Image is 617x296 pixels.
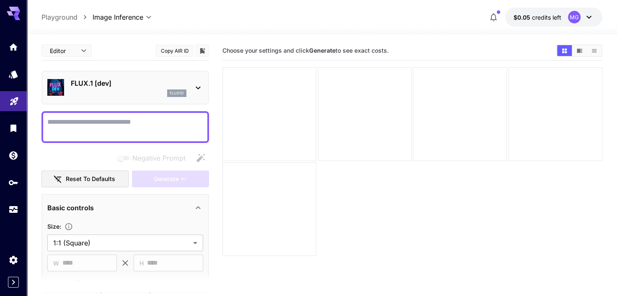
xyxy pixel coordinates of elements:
[47,75,203,100] div: FLUX.1 [dev]flux1d
[8,255,18,265] div: Settings
[93,12,143,22] span: Image Inference
[116,153,192,163] span: Negative prompts are not compatible with the selected model.
[8,150,18,161] div: Wallet
[47,223,61,230] span: Size :
[47,203,94,213] p: Basic controls
[568,11,581,23] div: MG
[156,45,194,57] button: Copy AIR ID
[139,258,144,268] span: H
[71,78,186,88] p: FLUX.1 [dev]
[53,238,190,248] span: 1:1 (Square)
[8,177,18,188] div: API Keys
[514,14,532,21] span: $0.05
[8,123,18,133] div: Library
[132,153,186,163] span: Negative Prompt
[170,90,184,96] p: flux1d
[556,44,602,57] div: Show media in grid viewShow media in video viewShow media in list view
[8,69,18,79] div: Models
[8,204,18,215] div: Usage
[8,277,19,288] button: Expand sidebar
[514,13,561,22] div: $0.05
[532,14,561,21] span: credits left
[222,47,389,54] span: Choose your settings and click to see exact costs.
[572,45,587,56] button: Show media in video view
[8,42,18,52] div: Home
[41,12,77,22] a: Playground
[47,198,203,218] div: Basic controls
[199,46,206,56] button: Add to library
[9,93,19,104] div: Playground
[505,8,602,27] button: $0.05MG
[61,222,76,231] button: Adjust the dimensions of the generated image by specifying its width and height in pixels, or sel...
[587,45,602,56] button: Show media in list view
[557,45,572,56] button: Show media in grid view
[41,12,93,22] nav: breadcrumb
[53,258,59,268] span: W
[309,47,336,54] b: Generate
[41,171,129,188] button: Reset to defaults
[50,46,76,55] span: Editor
